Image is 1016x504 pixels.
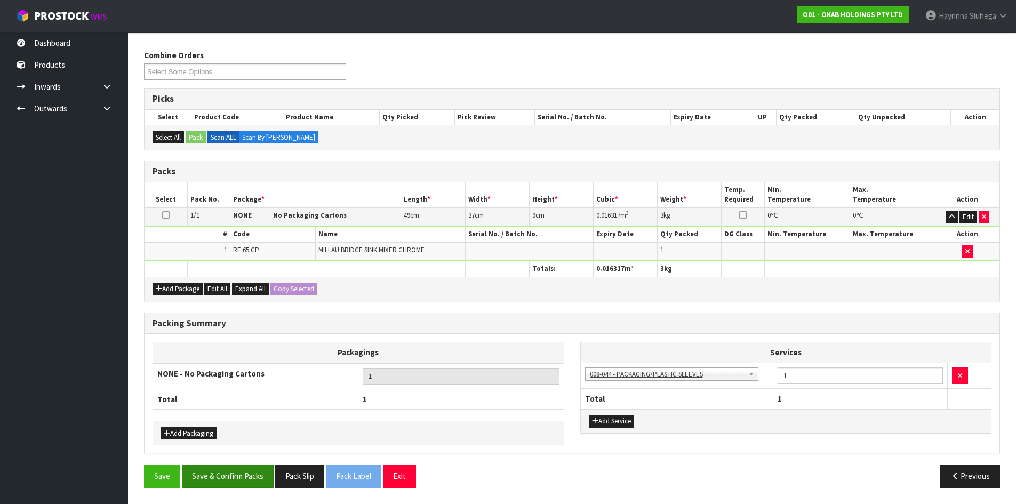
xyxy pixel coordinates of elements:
[797,6,909,23] a: O01 - OKAB HOLDINGS PTY LTD
[660,211,663,220] span: 3
[190,211,199,220] span: 1/1
[273,211,347,220] strong: No Packaging Cartons
[468,211,475,220] span: 37
[850,207,935,226] td: ℃
[275,465,324,487] button: Pack Slip
[145,110,191,125] th: Select
[363,394,367,404] span: 1
[764,227,850,242] th: Min. Temperature
[233,245,259,254] span: RE 65 CP
[207,131,239,144] label: Scan ALL
[235,284,266,293] span: Expand All
[658,182,722,207] th: Weight
[776,110,855,125] th: Qty Packed
[803,10,903,19] strong: O01 - OKAB HOLDINGS PTY LTD
[153,283,203,295] button: Add Package
[161,427,217,440] button: Add Packaging
[145,182,187,207] th: Select
[239,131,318,144] label: Scan By [PERSON_NAME]
[316,227,466,242] th: Name
[749,110,776,125] th: UP
[153,389,358,409] th: Total
[157,369,265,379] strong: NONE - No Packaging Cartons
[581,342,991,363] th: Services
[465,182,529,207] th: Width
[855,110,950,125] th: Qty Unpacked
[935,227,999,242] th: Action
[722,227,764,242] th: DG Class
[224,245,227,254] span: 1
[401,207,465,226] td: cm
[850,227,935,242] th: Max. Temperature
[951,110,999,125] th: Action
[204,283,230,295] button: Edit All
[535,110,671,125] th: Serial No. / Batch No.
[191,110,283,125] th: Product Code
[16,9,29,22] img: cube-alt.png
[283,110,380,125] th: Product Name
[596,211,620,220] span: 0.016317
[594,227,658,242] th: Expiry Date
[853,211,856,220] span: 0
[230,182,401,207] th: Package
[233,211,252,220] strong: NONE
[594,182,658,207] th: Cubic
[532,211,535,220] span: 9
[182,465,274,487] button: Save & Confirm Packs
[380,110,455,125] th: Qty Picked
[660,264,664,273] span: 3
[764,207,850,226] td: ℃
[589,415,634,428] button: Add Service
[153,166,991,177] h3: Packs
[153,94,991,104] h3: Picks
[91,12,107,22] small: WMS
[153,318,991,329] h3: Packing Summary
[959,211,977,223] button: Edit
[232,283,269,295] button: Expand All
[939,11,968,21] span: Hayrinna
[187,182,230,207] th: Pack No.
[658,207,722,226] td: kg
[186,131,206,144] button: Pack
[594,261,658,277] th: m³
[671,110,749,125] th: Expiry Date
[935,182,999,207] th: Action
[230,227,315,242] th: Code
[850,182,935,207] th: Max. Temperature
[145,227,230,242] th: #
[596,264,625,273] span: 0.016317
[465,207,529,226] td: cm
[153,131,184,144] button: Select All
[34,9,89,23] span: ProStock
[404,211,410,220] span: 49
[144,465,180,487] button: Save
[529,182,593,207] th: Height
[940,465,1000,487] button: Previous
[722,182,764,207] th: Temp. Required
[465,227,593,242] th: Serial No. / Batch No.
[383,465,416,487] button: Exit
[153,342,564,363] th: Packagings
[778,394,782,404] span: 1
[594,207,658,226] td: m
[326,465,381,487] button: Pack Label
[767,211,771,220] span: 0
[318,245,425,254] span: MILLAU BRIDGE SINK MIXER CHROME
[529,207,593,226] td: cm
[144,42,1000,496] span: Pack
[581,389,773,409] th: Total
[144,50,204,61] label: Combine Orders
[626,210,629,217] sup: 3
[970,11,996,21] span: Siuhega
[270,283,317,295] button: Copy Selected
[658,261,722,277] th: kg
[658,227,722,242] th: Qty Packed
[401,182,465,207] th: Length
[764,182,850,207] th: Min. Temperature
[660,245,663,254] span: 1
[529,261,593,277] th: Totals:
[590,368,745,381] span: 008-044 - PACKAGING/PLASTIC SLEEVES
[455,110,535,125] th: Pick Review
